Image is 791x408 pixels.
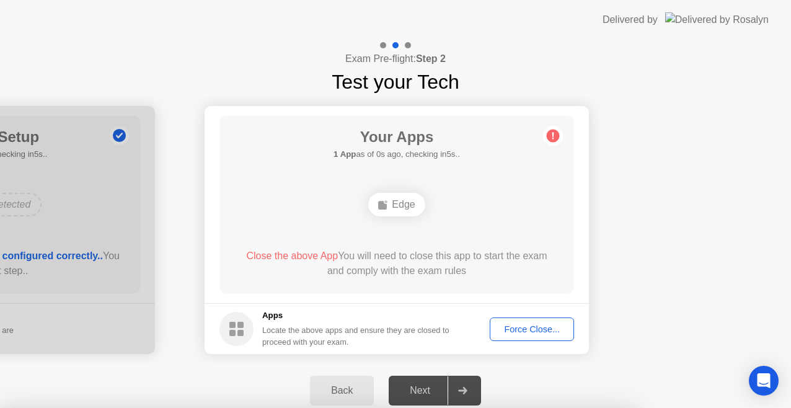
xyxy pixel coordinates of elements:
img: Delivered by Rosalyn [665,12,769,27]
h1: Your Apps [334,126,460,148]
h4: Exam Pre-flight: [345,51,446,66]
span: Close the above App [246,251,338,261]
h5: as of 0s ago, checking in5s.. [334,148,460,161]
div: Force Close... [494,324,570,334]
div: Delivered by [603,12,658,27]
div: Open Intercom Messenger [749,366,779,396]
div: Next [392,385,448,396]
div: You will need to close this app to start the exam and comply with the exam rules [237,249,557,278]
div: Edge [368,193,425,216]
h5: Apps [262,309,450,322]
b: 1 App [334,149,356,159]
div: Back [314,385,370,396]
div: Locate the above apps and ensure they are closed to proceed with your exam. [262,324,450,348]
b: Step 2 [416,53,446,64]
h1: Test your Tech [332,67,459,97]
